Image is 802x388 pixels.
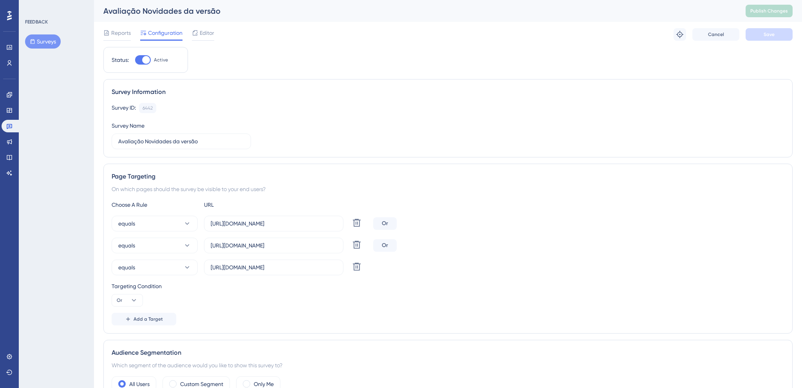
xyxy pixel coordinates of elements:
button: Save [746,28,793,41]
div: Page Targeting [112,172,784,181]
div: FEEDBACK [25,19,48,25]
input: yourwebsite.com/path [211,241,337,250]
span: Active [154,57,168,63]
input: yourwebsite.com/path [211,263,337,272]
span: equals [118,241,135,250]
span: Reports [111,28,131,38]
button: equals [112,260,198,275]
div: URL [204,200,290,209]
span: Configuration [148,28,182,38]
span: equals [118,263,135,272]
div: Or [373,217,397,230]
span: equals [118,219,135,228]
div: Targeting Condition [112,282,784,291]
div: Which segment of the audience would you like to show this survey to? [112,361,784,370]
span: Editor [200,28,214,38]
button: Cancel [692,28,739,41]
div: Survey Information [112,87,784,97]
div: Choose A Rule [112,200,198,209]
div: Survey Name [112,121,145,130]
span: Cancel [708,31,724,38]
button: Publish Changes [746,5,793,17]
div: On which pages should the survey be visible to your end users? [112,184,784,194]
button: equals [112,238,198,253]
span: Publish Changes [750,8,788,14]
input: yourwebsite.com/path [211,219,337,228]
span: Or [117,297,122,303]
div: Avaliação Novidades da versão [103,5,726,16]
div: 6442 [143,105,153,111]
button: Add a Target [112,313,176,325]
div: Status: [112,55,129,65]
div: Or [373,239,397,252]
span: Save [764,31,775,38]
input: Type your Survey name [118,137,244,146]
button: equals [112,216,198,231]
div: Survey ID: [112,103,136,113]
span: Add a Target [134,316,163,322]
button: Or [112,294,143,307]
div: Audience Segmentation [112,348,784,357]
button: Surveys [25,34,61,49]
